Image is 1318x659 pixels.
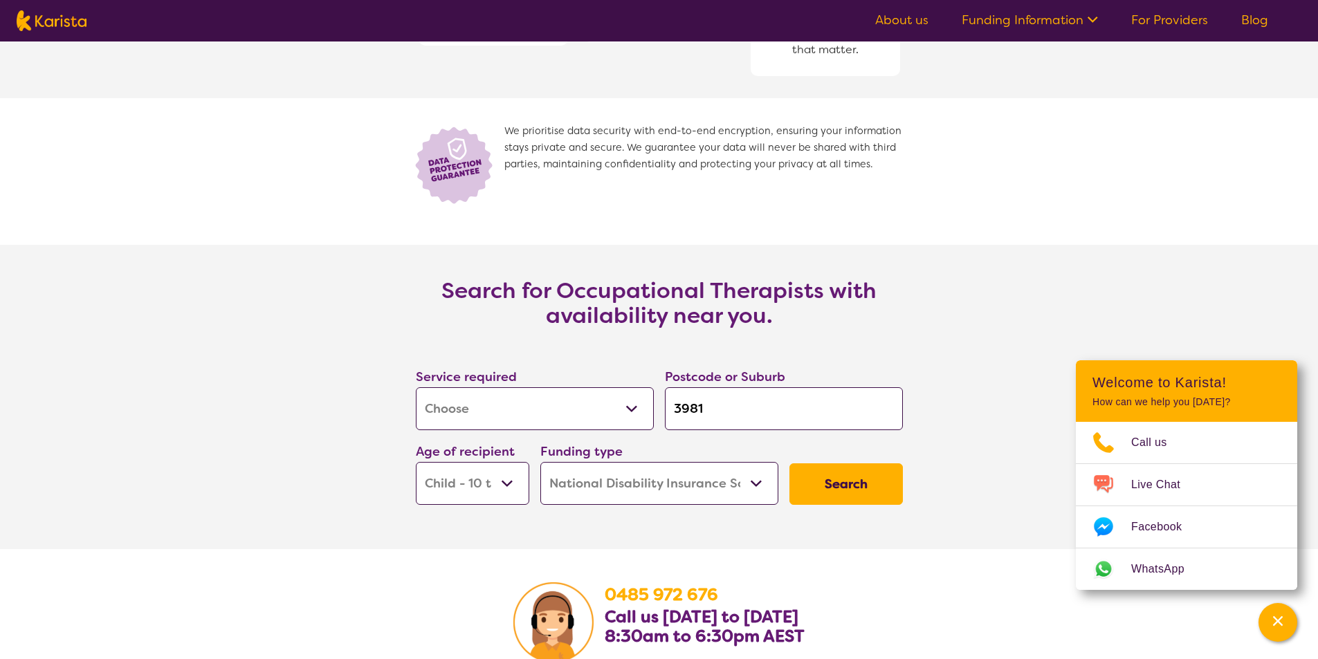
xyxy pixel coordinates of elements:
label: Service required [416,369,517,385]
span: We prioritise data security with end-to-end encryption, ensuring your information stays private a... [504,123,908,206]
label: Age of recipient [416,443,515,460]
h2: Welcome to Karista! [1092,374,1281,391]
div: Channel Menu [1076,360,1297,590]
span: Live Chat [1131,474,1197,495]
span: Call us [1131,432,1184,453]
button: Search [789,463,903,505]
a: 0485 972 676 [605,584,718,606]
img: Karista logo [17,10,86,31]
label: Postcode or Suburb [665,369,785,385]
label: Funding type [540,443,623,460]
a: Web link opens in a new tab. [1076,548,1297,590]
span: Facebook [1131,517,1198,537]
b: Call us [DATE] to [DATE] [605,606,798,628]
a: For Providers [1131,12,1208,28]
b: 8:30am to 6:30pm AEST [605,625,805,647]
p: How can we help you [DATE]? [1092,396,1281,408]
a: Blog [1241,12,1268,28]
ul: Choose channel [1076,422,1297,590]
button: Channel Menu [1258,603,1297,642]
input: Type [665,387,903,430]
img: Lock icon [410,123,504,206]
a: Funding Information [962,12,1098,28]
h3: Search for Occupational Therapists with availability near you. [383,278,936,328]
span: WhatsApp [1131,559,1201,579]
a: About us [875,12,928,28]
